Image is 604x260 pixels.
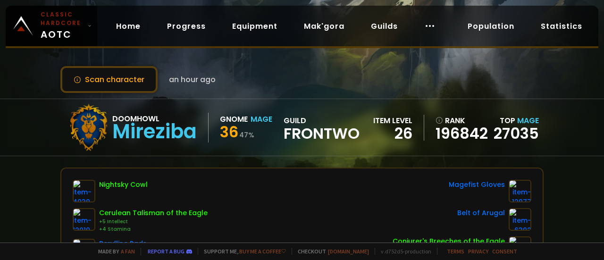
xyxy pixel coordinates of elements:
[239,248,286,255] a: Buy me a coffee
[494,115,539,126] div: Top
[328,248,369,255] a: [DOMAIN_NAME]
[41,10,84,27] small: Classic Hardcore
[99,218,208,226] div: +5 Intellect
[239,130,254,140] small: 47 %
[363,17,405,36] a: Guilds
[225,17,285,36] a: Equipment
[99,226,208,233] div: +4 Stamina
[99,208,208,218] div: Cerulean Talisman of the Eagle
[169,74,216,85] span: an hour ago
[284,126,360,141] span: Frontwo
[373,126,412,141] div: 26
[447,248,464,255] a: Terms
[296,17,352,36] a: Mak'gora
[517,115,539,126] span: Mage
[92,248,135,255] span: Made by
[533,17,590,36] a: Statistics
[99,180,148,190] div: Nightsky Cowl
[198,248,286,255] span: Support me,
[449,180,505,190] div: Magefist Gloves
[109,17,148,36] a: Home
[492,248,517,255] a: Consent
[159,17,213,36] a: Progress
[121,248,135,255] a: a fan
[73,208,95,231] img: item-12019
[112,125,197,139] div: Mireziba
[99,239,147,249] div: Berylline Pads
[373,115,412,126] div: item level
[220,121,238,143] span: 36
[41,10,84,42] span: AOTC
[251,113,272,125] div: Mage
[73,180,95,202] img: item-4039
[292,248,369,255] span: Checkout
[436,126,488,141] a: 196842
[60,66,158,93] button: Scan character
[220,113,248,125] div: Gnome
[436,115,488,126] div: rank
[457,208,505,218] div: Belt of Arugal
[112,113,197,125] div: Doomhowl
[6,6,97,46] a: Classic HardcoreAOTC
[393,236,505,246] div: Conjurer's Breeches of the Eagle
[375,248,431,255] span: v. d752d5 - production
[148,248,185,255] a: Report a bug
[468,248,488,255] a: Privacy
[284,115,360,141] div: guild
[460,17,522,36] a: Population
[509,180,531,202] img: item-12977
[494,123,539,144] a: 27035
[509,208,531,231] img: item-6392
